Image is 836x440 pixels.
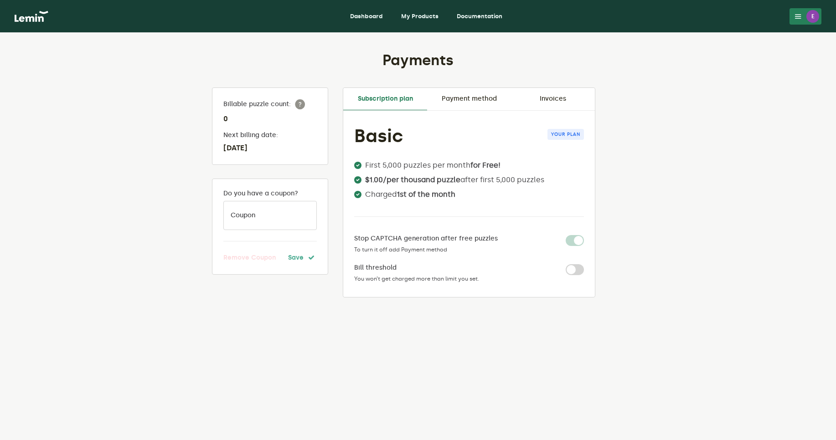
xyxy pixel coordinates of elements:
[354,162,544,169] li: First 5,000 puzzles per month
[354,129,403,143] h1: Basic
[343,9,390,24] a: Dashboard
[231,212,255,219] label: Coupon
[223,143,317,153] h3: [DATE]
[394,9,446,24] a: My Products
[470,161,501,169] b: for Free!
[427,88,511,110] a: Payment method
[223,99,317,110] label: Billable puzzle count:
[397,190,455,199] b: 1st of the month
[15,11,48,22] img: logo
[354,264,397,271] label: Bill threshold
[547,129,584,140] span: Your plan
[511,88,595,110] a: Invoices
[354,176,544,184] li: after first 5,000 puzzles
[223,201,317,230] input: Coupon
[354,235,498,242] label: Stop CAPTCHA generation after free puzzles
[354,246,447,253] span: To turn it off add Payment method
[343,88,427,111] a: Subscription plan
[223,252,276,263] button: Remove Coupon
[354,275,479,282] span: You won’t get charged more than limit you set.
[449,9,510,24] a: Documentation
[223,190,317,197] label: Do you have a coupon?
[354,191,544,198] li: Charged
[365,175,460,184] b: $1.00/per thousand puzzle
[223,132,317,139] label: Next billing date:
[790,8,821,25] button: E
[212,51,624,69] h1: Payments
[288,252,317,263] button: Save
[806,10,819,23] div: E
[223,113,317,124] h3: 0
